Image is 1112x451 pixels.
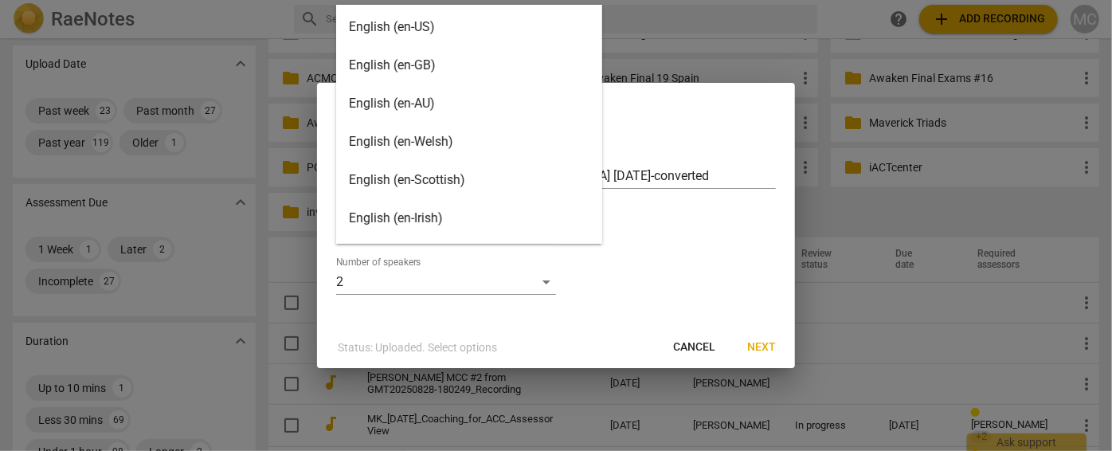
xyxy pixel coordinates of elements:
[336,84,602,123] div: English (en-AU)
[336,269,556,295] div: 2
[660,333,728,362] button: Cancel
[336,257,421,267] label: Number of speakers
[734,333,789,362] button: Next
[336,237,602,276] div: Spanish
[336,161,602,199] div: English (en-Scottish)
[336,123,602,161] div: English (en-Welsh)
[747,339,776,355] span: Next
[673,339,715,355] span: Cancel
[336,46,602,84] div: English (en-GB)
[336,8,602,46] div: English (en-US)
[336,199,602,237] div: English (en-Irish)
[338,339,497,356] p: Status: Uploaded. Select options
